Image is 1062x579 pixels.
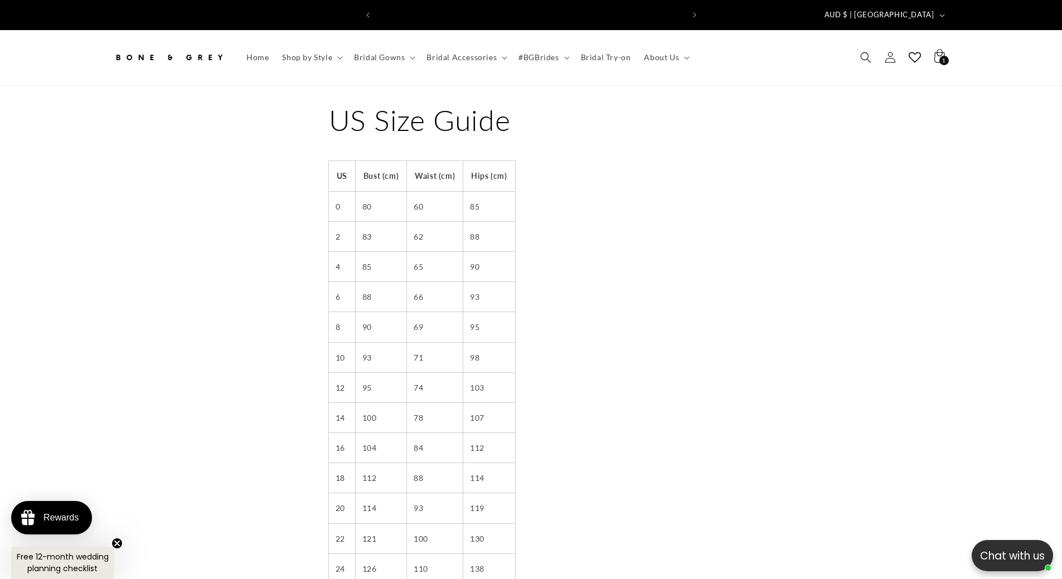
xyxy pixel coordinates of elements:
span: About Us [644,52,679,62]
div: Rewards [43,513,79,523]
td: 88 [407,463,463,493]
td: 88 [463,221,515,251]
div: Free 12-month wedding planning checklistClose teaser [11,547,114,579]
th: Hips (cm) [463,161,515,191]
td: 119 [463,493,515,523]
th: Bust (cm) [355,161,406,191]
td: 80 [355,191,406,221]
td: 10 [329,342,356,372]
summary: Search [854,45,878,70]
td: 83 [355,221,406,251]
button: Close teaser [111,538,123,549]
td: 107 [463,402,515,432]
h1: US Size Guide [329,101,734,139]
span: Bridal Gowns [354,52,405,62]
td: 98 [463,342,515,372]
td: 130 [463,523,515,553]
td: 88 [355,282,406,312]
td: 20 [329,493,356,523]
td: 100 [407,523,463,553]
td: 121 [355,523,406,553]
td: 93 [463,282,515,312]
td: 112 [355,463,406,493]
td: 74 [407,372,463,402]
button: Open chatbox [972,540,1053,571]
p: Chat with us [972,548,1053,564]
th: US [329,161,356,191]
summary: #BGBrides [512,46,574,69]
td: 100 [355,402,406,432]
td: 93 [355,342,406,372]
td: 60 [407,191,463,221]
a: Home [240,46,275,69]
td: 95 [355,372,406,402]
td: 95 [463,312,515,342]
td: 69 [407,312,463,342]
td: 90 [463,251,515,281]
a: Bone and Grey Bridal [109,41,229,74]
td: 0 [329,191,356,221]
td: 14 [329,402,356,432]
span: AUD $ | [GEOGRAPHIC_DATA] [825,9,934,21]
td: 112 [463,433,515,463]
button: Next announcement [682,4,707,26]
td: 85 [463,191,515,221]
span: #BGBrides [518,52,559,62]
td: 22 [329,523,356,553]
img: Bone and Grey Bridal [113,45,225,70]
td: 90 [355,312,406,342]
td: 78 [407,402,463,432]
td: 103 [463,372,515,402]
td: 12 [329,372,356,402]
td: 85 [355,251,406,281]
button: AUD $ | [GEOGRAPHIC_DATA] [818,4,949,26]
span: Bridal Try-on [581,52,631,62]
td: 16 [329,433,356,463]
td: 84 [407,433,463,463]
td: 66 [407,282,463,312]
td: 71 [407,342,463,372]
summary: Bridal Accessories [420,46,512,69]
span: Bridal Accessories [426,52,497,62]
summary: Shop by Style [275,46,347,69]
td: 2 [329,221,356,251]
summary: About Us [637,46,694,69]
td: 114 [463,463,515,493]
button: Previous announcement [356,4,380,26]
td: 6 [329,282,356,312]
span: Home [246,52,269,62]
td: 114 [355,493,406,523]
a: Bridal Try-on [574,46,638,69]
td: 65 [407,251,463,281]
th: Waist (cm) [407,161,463,191]
span: 1 [942,56,945,65]
td: 93 [407,493,463,523]
td: 104 [355,433,406,463]
td: 4 [329,251,356,281]
span: Shop by Style [282,52,332,62]
td: 8 [329,312,356,342]
summary: Bridal Gowns [347,46,420,69]
span: Free 12-month wedding planning checklist [17,551,109,574]
td: 18 [329,463,356,493]
td: 62 [407,221,463,251]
